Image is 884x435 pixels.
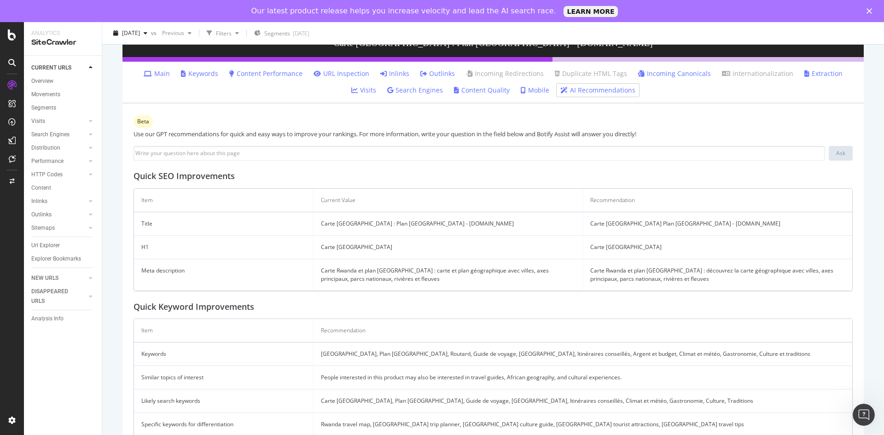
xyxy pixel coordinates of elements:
a: Performance [31,157,86,166]
a: Content Quality [454,86,510,95]
h2: Quick SEO Improvements [134,172,853,181]
td: Carte [GEOGRAPHIC_DATA], Plan [GEOGRAPHIC_DATA], Guide de voyage, [GEOGRAPHIC_DATA], Itinéraires ... [314,389,852,413]
div: [DATE] [293,29,309,37]
a: Explorer Bookmarks [31,254,95,264]
a: Main [144,69,170,78]
th: Item [134,189,314,212]
a: Content [31,183,95,193]
span: 2025 Jul. 15th [122,29,140,37]
td: Carte [GEOGRAPHIC_DATA] : Plan [GEOGRAPHIC_DATA] - [DOMAIN_NAME] [314,212,583,236]
a: URL Inspection [314,69,369,78]
td: Carte [GEOGRAPHIC_DATA] Plan [GEOGRAPHIC_DATA] - [DOMAIN_NAME] [583,212,852,236]
td: Carte [GEOGRAPHIC_DATA] [314,236,583,259]
a: Incoming Canonicals [638,69,711,78]
iframe: Intercom live chat [853,404,875,426]
a: Analysis Info [31,314,95,324]
h2: Quick Keyword Improvements [134,302,853,312]
button: Previous [158,26,195,41]
th: Recommendation [314,319,852,342]
div: SiteCrawler [31,37,94,48]
a: Mobile [521,86,549,95]
a: HTTP Codes [31,170,86,180]
td: People interested in this product may also be interested in travel guides, African geography, and... [314,366,852,389]
span: Segments [264,29,290,37]
a: Overview [31,76,95,86]
th: Item [134,319,314,342]
div: Sitemaps [31,223,55,233]
div: NEW URLS [31,273,58,283]
a: Outlinks [420,69,455,78]
a: Content Performance [229,69,302,78]
div: Movements [31,90,60,99]
div: warning label [134,115,153,128]
div: Url Explorer [31,241,60,250]
td: Meta description [134,259,314,291]
span: Previous [158,29,184,37]
a: Segments [31,103,95,113]
div: Distribution [31,143,60,153]
div: Filters [216,29,232,37]
div: DISAPPEARED URLS [31,287,78,306]
div: Analytics [31,29,94,37]
input: Write your question here about this page [134,146,825,161]
button: Ask [829,146,853,161]
a: Internationalization [722,69,793,78]
div: Segments [31,103,56,113]
a: Incoming Redirections [466,69,544,78]
div: Outlinks [31,210,52,220]
a: Visits [351,86,376,95]
span: Beta [137,119,149,124]
div: Explorer Bookmarks [31,254,81,264]
div: Fermer [867,8,876,14]
a: Distribution [31,143,86,153]
th: Current Value [314,189,583,212]
a: Inlinks [380,69,409,78]
td: Likely search keywords [134,389,314,413]
button: Segments[DATE] [250,26,313,41]
button: [DATE] [110,26,151,41]
td: Title [134,212,314,236]
a: Keywords [181,69,218,78]
div: Our latest product release helps you increase velocity and lead the AI search race. [251,6,556,16]
a: Search Engines [387,86,443,95]
div: Overview [31,76,53,86]
div: Use our GPT recommendations for quick and easy ways to improve your rankings. For more informatio... [134,130,853,139]
div: Search Engines [31,130,70,139]
div: Inlinks [31,197,47,206]
button: Filters [203,26,243,41]
a: Extraction [804,69,843,78]
a: CURRENT URLS [31,63,86,73]
a: NEW URLS [31,273,86,283]
div: Ask [836,149,845,157]
a: DISAPPEARED URLS [31,287,86,306]
div: Visits [31,116,45,126]
a: Url Explorer [31,241,95,250]
a: Outlinks [31,210,86,220]
td: Similar topics of interest [134,366,314,389]
a: Sitemaps [31,223,86,233]
td: Carte Rwanda et plan [GEOGRAPHIC_DATA] : découvrez la carte géographique avec villes, axes princi... [583,259,852,291]
a: Visits [31,116,86,126]
a: Inlinks [31,197,86,206]
a: Movements [31,90,95,99]
td: Carte [GEOGRAPHIC_DATA] [583,236,852,259]
div: Performance [31,157,64,166]
a: AI Recommendations [560,86,635,95]
td: Keywords [134,342,314,366]
td: [GEOGRAPHIC_DATA], Plan [GEOGRAPHIC_DATA], Routard, Guide de voyage, [GEOGRAPHIC_DATA], Itinérair... [314,342,852,366]
div: Analysis Info [31,314,64,324]
div: HTTP Codes [31,170,63,180]
td: H1 [134,236,314,259]
th: Recommendation [583,189,852,212]
a: Duplicate HTML Tags [555,69,627,78]
a: LEARN MORE [564,6,618,17]
div: CURRENT URLS [31,63,71,73]
div: Content [31,183,51,193]
span: vs [151,29,158,37]
a: Search Engines [31,130,86,139]
td: Carte Rwanda et plan [GEOGRAPHIC_DATA] : carte et plan géographique avec villes, axes principaux,... [314,259,583,291]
